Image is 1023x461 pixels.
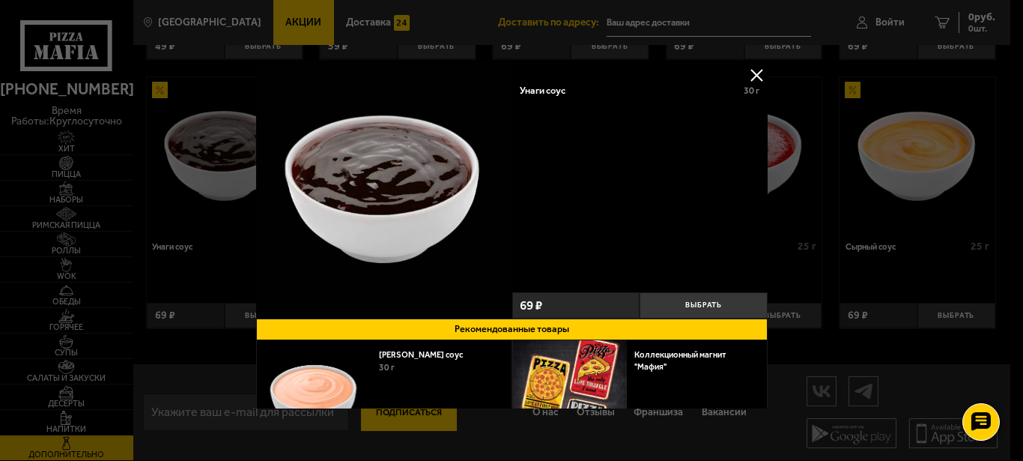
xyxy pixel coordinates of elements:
span: 30 г [378,362,394,373]
img: Унаги соус [256,60,512,316]
a: Унаги соус [256,60,512,319]
button: Рекомендованные товары [256,319,768,340]
div: Унаги соус [520,85,734,96]
button: Выбрать [640,292,768,319]
span: 30 г [744,85,759,96]
span: 69 ₽ [520,299,542,312]
a: Коллекционный магнит "Мафия" [634,349,726,373]
a: [PERSON_NAME] соус [378,349,473,360]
